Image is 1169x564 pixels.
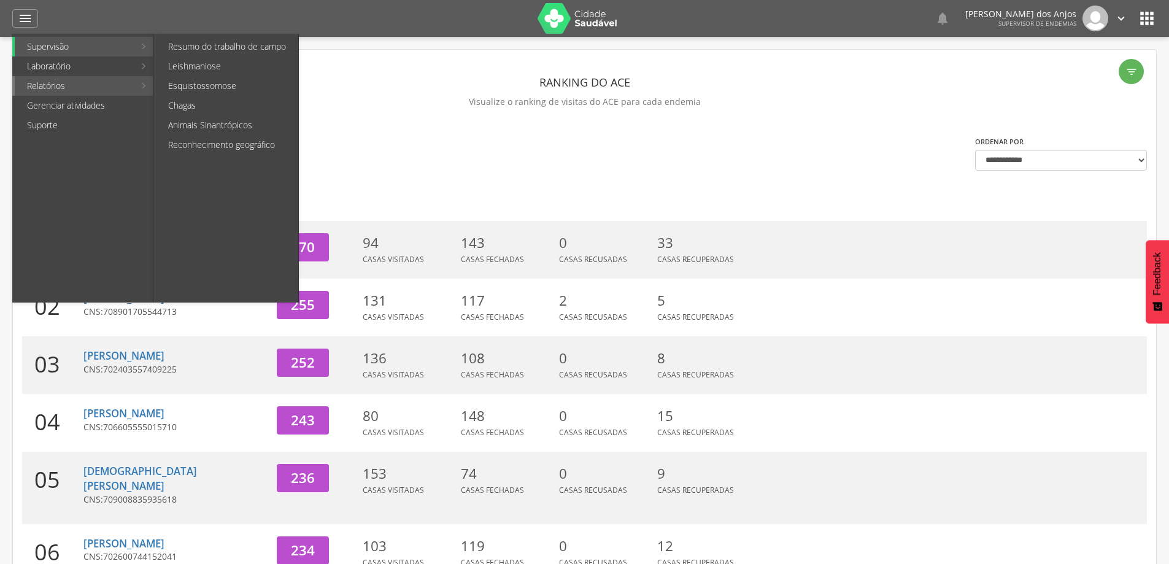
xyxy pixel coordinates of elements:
span: Casas Fechadas [461,485,524,495]
p: 108 [461,349,553,368]
a: Supervisão [15,37,134,56]
a: [PERSON_NAME] [83,349,164,363]
span: Casas Fechadas [461,369,524,380]
header: Ranking do ACE [22,71,1147,93]
span: 270 [291,238,315,257]
span: Casas Visitadas [363,312,424,322]
span: Casas Recusadas [559,254,627,265]
span: Casas Visitadas [363,485,424,495]
p: 80 [363,406,455,426]
span: 234 [291,541,315,560]
span: Casas Fechadas [461,312,524,322]
a: [DEMOGRAPHIC_DATA][PERSON_NAME] [83,464,197,493]
a:  [1114,6,1128,31]
p: 153 [363,464,455,484]
span: Casas Recuperadas [657,369,734,380]
span: Casas Recuperadas [657,312,734,322]
p: Visualize o ranking de visitas do ACE para cada endemia [22,93,1147,110]
span: 702403557409225 [103,363,177,375]
p: CNS: [83,550,268,563]
div: 03 [22,336,83,394]
a:  [12,9,38,28]
span: Casas Visitadas [363,254,424,265]
div: 04 [22,394,83,452]
span: 255 [291,295,315,314]
a: Relatórios [15,76,134,96]
p: [PERSON_NAME] dos Anjos [965,10,1076,18]
a: Laboratório [15,56,134,76]
span: Casas Recuperadas [657,427,734,438]
p: 0 [559,406,651,426]
p: 143 [461,233,553,253]
i:  [935,11,950,26]
p: 0 [559,349,651,368]
button: Feedback - Mostrar pesquisa [1146,240,1169,323]
a:  [935,6,950,31]
span: 252 [291,353,315,372]
span: Casas Fechadas [461,254,524,265]
span: Supervisor de Endemias [998,19,1076,28]
span: Casas Recusadas [559,312,627,322]
a: [PERSON_NAME] [83,536,164,550]
p: 74 [461,464,553,484]
span: Casas Recusadas [559,427,627,438]
span: 708901705544713 [103,306,177,317]
div: 02 [22,279,83,336]
span: Casas Recuperadas [657,485,734,495]
span: Casas Visitadas [363,369,424,380]
p: 2 [559,291,651,311]
a: [PERSON_NAME] [83,406,164,420]
p: 12 [657,536,749,556]
p: 5 [657,291,749,311]
a: Reconhecimento geográfico [156,135,298,155]
a: Gerenciar atividades [15,96,153,115]
p: 0 [559,233,651,253]
label: Ordenar por [975,137,1024,147]
i:  [1137,9,1157,28]
a: [PERSON_NAME] [83,291,164,305]
span: Casas Fechadas [461,427,524,438]
p: 148 [461,406,553,426]
p: 136 [363,349,455,368]
a: Resumo do trabalho de campo [156,37,298,56]
div: 05 [22,452,83,524]
i:  [18,11,33,26]
p: 94 [363,233,455,253]
a: Chagas [156,96,298,115]
span: 236 [291,468,315,487]
span: 709008835935618 [103,493,177,505]
p: 15 [657,406,749,426]
span: Casas Visitadas [363,427,424,438]
p: 0 [559,464,651,484]
a: Esquistossomose [156,76,298,96]
p: CNS: [83,493,268,506]
p: CNS: [83,421,268,433]
p: 8 [657,349,749,368]
a: Animais Sinantrópicos [156,115,298,135]
span: Casas Recusadas [559,369,627,380]
p: 131 [363,291,455,311]
p: 33 [657,233,749,253]
p: 0 [559,536,651,556]
span: Casas Recuperadas [657,254,734,265]
span: 243 [291,411,315,430]
p: 103 [363,536,455,556]
span: 702600744152041 [103,550,177,562]
p: 9 [657,464,749,484]
p: 117 [461,291,553,311]
span: 706605555015710 [103,421,177,433]
p: CNS: [83,306,268,318]
a: Leishmaniose [156,56,298,76]
i:  [1114,12,1128,25]
i:  [1125,66,1138,78]
p: CNS: [83,363,268,376]
p: 119 [461,536,553,556]
span: Feedback [1152,252,1163,295]
a: Suporte [15,115,153,135]
span: Casas Recusadas [559,485,627,495]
